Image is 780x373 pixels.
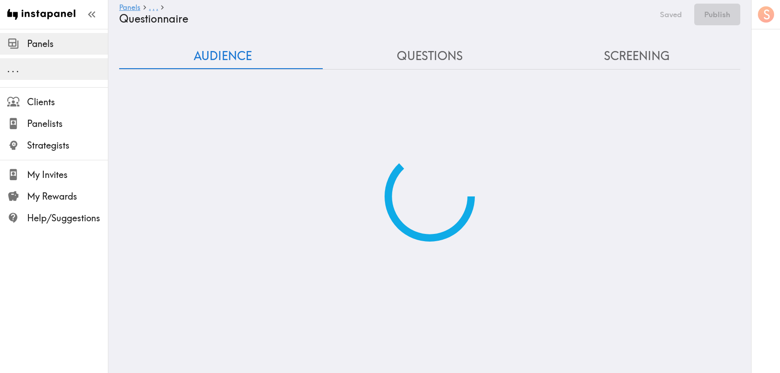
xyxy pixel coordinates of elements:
[149,3,151,12] span: .
[12,63,14,75] span: .
[156,3,158,12] span: .
[757,5,775,23] button: S
[27,168,108,181] span: My Invites
[326,43,534,69] button: Questions
[27,212,108,224] span: Help/Suggestions
[119,4,140,12] a: Panels
[16,63,19,75] span: .
[27,117,108,130] span: Panelists
[27,139,108,152] span: Strategists
[763,7,770,23] span: S
[27,190,108,203] span: My Rewards
[27,37,108,50] span: Panels
[153,3,154,12] span: .
[119,43,740,69] div: Questionnaire Audience/Questions/Screening Tab Navigation
[27,96,108,108] span: Clients
[7,63,10,75] span: .
[119,12,648,25] h4: Questionnaire
[149,4,158,12] a: ...
[119,43,326,69] button: Audience
[533,43,740,69] button: Screening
